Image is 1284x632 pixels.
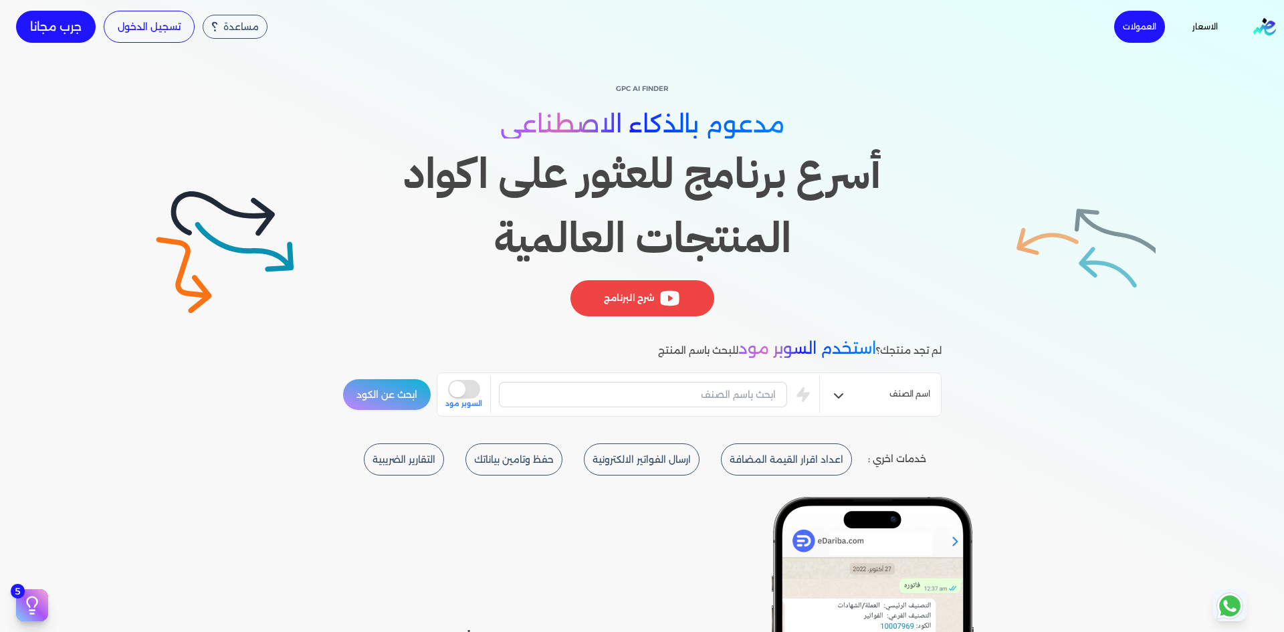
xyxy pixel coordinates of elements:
[104,11,195,43] a: تسجيل الدخول
[342,379,431,411] button: ابحث عن الكود
[465,443,562,476] button: حفظ وتامين بياناتك
[11,584,25,599] span: 5
[738,338,876,358] span: استخدم السوبر مود
[584,443,700,476] button: ارسال الفواتير الالكترونية
[16,589,48,621] button: 5
[820,383,941,409] button: اسم الصنف
[1173,18,1237,35] a: الاسعار
[342,80,942,98] p: GPC AI Finder
[1253,18,1276,35] img: logo
[721,443,852,476] button: اعداد اقرار القيمة المضافة
[1114,11,1165,43] a: العمولات
[500,109,784,138] span: مدعوم بالذكاء الاصطناعي
[445,399,482,409] span: السوبر مود
[203,15,267,39] div: مساعدة
[364,443,444,476] button: التقارير الضريبية
[658,340,942,360] p: لم تجد منتجك؟ للبحث باسم المنتج
[889,388,930,404] span: اسم الصنف
[16,11,96,43] a: جرب مجانا
[570,280,714,316] div: شرح البرنامج
[223,22,259,31] span: مساعدة
[342,142,942,270] h1: أسرع برنامج للعثور على اكواد المنتجات العالمية
[499,382,787,407] input: ابحث باسم الصنف
[868,451,926,468] p: خدمات اخري :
